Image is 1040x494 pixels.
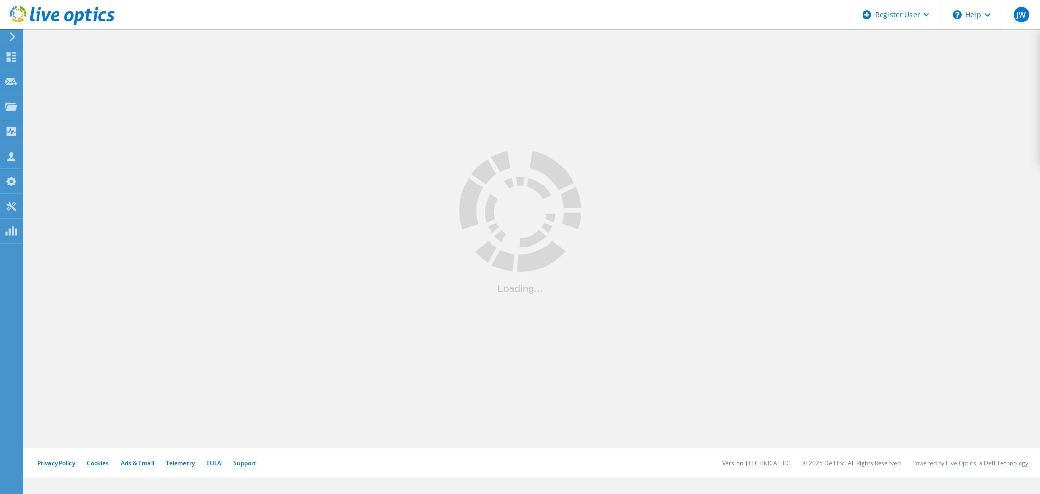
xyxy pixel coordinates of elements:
[803,459,901,467] li: © 2025 Dell Inc. All Rights Reserved
[233,459,256,467] a: Support
[1016,11,1026,19] span: JW
[206,459,221,467] a: EULA
[87,459,109,467] a: Cookies
[722,459,791,467] li: Version: [TECHNICAL_ID]
[953,10,962,19] svg: \n
[912,459,1028,467] li: Powered by Live Optics, a Dell Technology
[459,283,581,293] div: Loading...
[121,459,154,467] a: Ads & Email
[10,21,115,27] a: Live Optics Dashboard
[166,459,195,467] a: Telemetry
[38,459,75,467] a: Privacy Policy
